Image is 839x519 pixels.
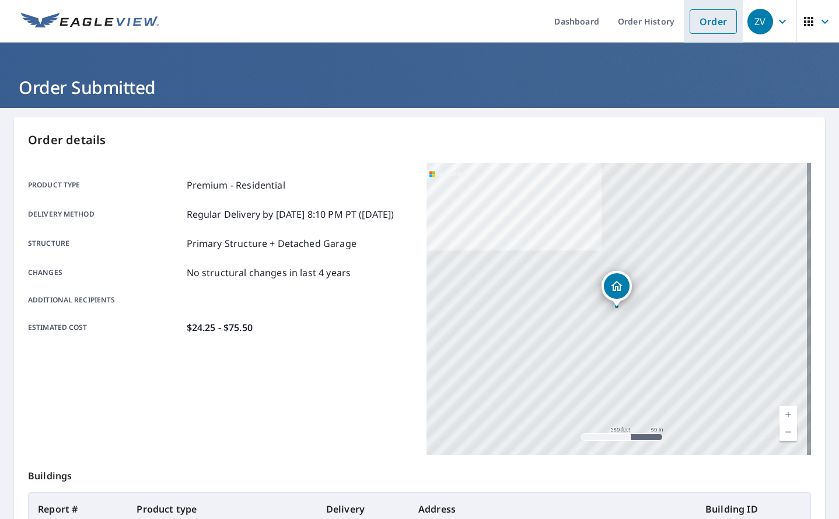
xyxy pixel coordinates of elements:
[187,207,394,221] p: Regular Delivery by [DATE] 8:10 PM PT ([DATE])
[28,236,182,250] p: Structure
[747,9,773,34] div: ZV
[28,455,811,492] p: Buildings
[779,406,797,423] a: Current Level 17, Zoom In
[28,321,182,335] p: Estimated cost
[602,271,632,307] div: Dropped pin, building 1, Residential property, 401 N Hamilton St Lincoln, IL 62656
[187,266,351,280] p: No structural changes in last 4 years
[21,13,159,30] img: EV Logo
[28,266,182,280] p: Changes
[187,321,253,335] p: $24.25 - $75.50
[690,9,737,34] a: Order
[28,178,182,192] p: Product type
[187,178,285,192] p: Premium - Residential
[28,295,182,305] p: Additional recipients
[779,423,797,441] a: Current Level 17, Zoom Out
[187,236,356,250] p: Primary Structure + Detached Garage
[28,131,811,149] p: Order details
[28,207,182,221] p: Delivery method
[14,75,825,99] h1: Order Submitted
